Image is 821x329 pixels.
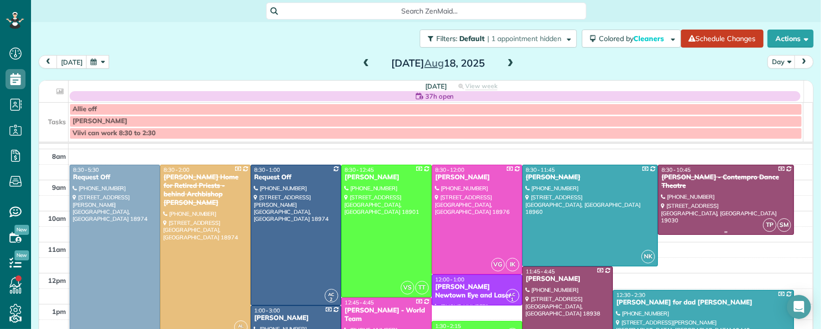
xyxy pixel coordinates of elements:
[73,105,97,113] span: Allie off
[52,307,66,315] span: 1pm
[163,173,248,207] div: [PERSON_NAME] Home for Retired Priests - behind Archbishop [PERSON_NAME]
[57,55,87,69] button: [DATE]
[15,225,29,235] span: New
[48,214,66,222] span: 10am
[526,166,555,173] span: 8:30 - 11:45
[420,30,577,48] button: Filters: Default | 1 appointment hidden
[661,173,790,190] div: [PERSON_NAME] - Contempro Dance Theatre
[506,258,519,271] span: IK
[435,173,519,182] div: [PERSON_NAME]
[52,152,66,160] span: 8am
[425,91,454,101] span: 37h open
[52,183,66,191] span: 9am
[415,281,429,294] span: TT
[634,34,666,43] span: Cleaners
[525,173,655,182] div: [PERSON_NAME]
[435,276,464,283] span: 12:00 - 1:00
[506,295,519,304] small: 1
[164,166,190,173] span: 8:30 - 2:00
[254,307,280,314] span: 1:00 - 3:00
[436,34,457,43] span: Filters:
[599,34,668,43] span: Colored by
[48,276,66,284] span: 12pm
[39,55,58,69] button: prev
[345,166,374,173] span: 8:30 - 12:45
[616,298,791,307] div: [PERSON_NAME] for dad [PERSON_NAME]
[254,166,280,173] span: 8:30 - 1:00
[345,299,374,306] span: 12:45 - 4:45
[763,218,776,232] span: TP
[435,283,519,300] div: [PERSON_NAME] Newtown Eye and Laser
[661,166,690,173] span: 8:30 - 10:45
[510,291,515,297] span: LC
[794,55,813,69] button: next
[401,281,414,294] span: VS
[344,306,429,323] div: [PERSON_NAME] - World Team
[488,34,562,43] span: | 1 appointment hidden
[328,291,334,297] span: AC
[15,250,29,260] span: New
[415,30,577,48] a: Filters: Default | 1 appointment hidden
[465,82,497,90] span: View week
[344,173,429,182] div: [PERSON_NAME]
[526,268,555,275] span: 11:45 - 4:45
[767,30,813,48] button: Actions
[424,57,444,69] span: Aug
[491,258,505,271] span: VG
[435,166,464,173] span: 8:30 - 12:00
[787,295,811,319] div: Open Intercom Messenger
[325,295,338,304] small: 2
[238,323,244,328] span: AL
[254,314,338,322] div: [PERSON_NAME]
[73,129,156,137] span: Viivi can work 8:30 to 2:30
[48,245,66,253] span: 11am
[582,30,681,48] button: Colored byCleaners
[641,250,655,263] span: NK
[73,173,157,182] div: Request Off
[73,117,127,125] span: [PERSON_NAME]
[767,55,795,69] button: Day
[254,173,338,182] div: Request Off
[376,58,501,69] h2: [DATE] 18, 2025
[525,275,610,283] div: [PERSON_NAME]
[459,34,486,43] span: Default
[616,291,645,298] span: 12:30 - 2:30
[681,30,763,48] a: Schedule Changes
[777,218,791,232] span: SM
[425,82,447,90] span: [DATE]
[73,166,99,173] span: 8:30 - 5:30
